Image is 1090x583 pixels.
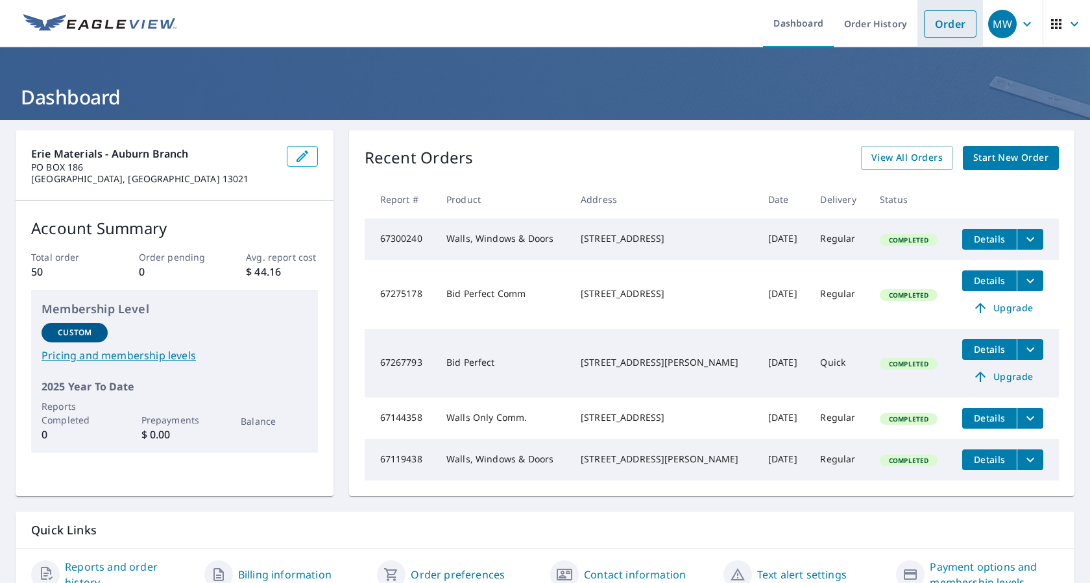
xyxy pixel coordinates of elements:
[581,232,747,245] div: [STREET_ADDRESS]
[810,329,869,398] td: Quick
[970,343,1009,355] span: Details
[42,300,308,318] p: Membership Level
[757,567,847,582] a: Text alert settings
[970,274,1009,287] span: Details
[869,180,952,219] th: Status
[881,359,936,368] span: Completed
[810,219,869,260] td: Regular
[970,412,1009,424] span: Details
[962,408,1017,429] button: detailsBtn-67144358
[42,348,308,363] a: Pricing and membership levels
[810,260,869,329] td: Regular
[970,369,1035,385] span: Upgrade
[31,264,103,280] p: 50
[810,439,869,481] td: Regular
[970,300,1035,316] span: Upgrade
[962,229,1017,250] button: detailsBtn-67300240
[581,356,747,369] div: [STREET_ADDRESS][PERSON_NAME]
[31,217,318,240] p: Account Summary
[365,260,436,329] td: 67275178
[962,339,1017,360] button: detailsBtn-67267793
[365,180,436,219] th: Report #
[139,250,210,264] p: Order pending
[139,264,210,280] p: 0
[581,287,747,300] div: [STREET_ADDRESS]
[365,398,436,439] td: 67144358
[58,327,91,339] p: Custom
[411,567,505,582] a: Order preferences
[23,14,176,34] img: EV Logo
[1017,449,1043,470] button: filesDropdownBtn-67119438
[871,150,943,166] span: View All Orders
[31,173,276,185] p: [GEOGRAPHIC_DATA], [GEOGRAPHIC_DATA] 13021
[1017,339,1043,360] button: filesDropdownBtn-67267793
[758,439,810,481] td: [DATE]
[365,329,436,398] td: 67267793
[436,439,570,481] td: Walls, Windows & Doors
[31,146,276,161] p: Erie Materials - Auburn Branch
[963,146,1059,170] a: Start New Order
[238,567,332,582] a: Billing information
[881,456,936,465] span: Completed
[962,366,1043,387] a: Upgrade
[962,449,1017,470] button: detailsBtn-67119438
[1017,270,1043,291] button: filesDropdownBtn-67275178
[758,398,810,439] td: [DATE]
[1017,229,1043,250] button: filesDropdownBtn-67300240
[962,298,1043,318] a: Upgrade
[42,427,108,442] p: 0
[758,219,810,260] td: [DATE]
[758,260,810,329] td: [DATE]
[581,411,747,424] div: [STREET_ADDRESS]
[758,180,810,219] th: Date
[365,146,474,170] p: Recent Orders
[970,233,1009,245] span: Details
[962,270,1017,291] button: detailsBtn-67275178
[436,398,570,439] td: Walls Only Comm.
[141,413,208,427] p: Prepayments
[42,399,108,427] p: Reports Completed
[758,329,810,398] td: [DATE]
[31,250,103,264] p: Total order
[436,260,570,329] td: Bid Perfect Comm
[436,180,570,219] th: Product
[141,427,208,442] p: $ 0.00
[881,235,936,244] span: Completed
[31,522,1059,538] p: Quick Links
[570,180,758,219] th: Address
[31,161,276,173] p: PO BOX 186
[970,453,1009,466] span: Details
[436,329,570,398] td: Bid Perfect
[42,379,308,394] p: 2025 Year To Date
[973,150,1048,166] span: Start New Order
[16,84,1074,110] h1: Dashboard
[241,414,307,428] p: Balance
[365,219,436,260] td: 67300240
[861,146,953,170] a: View All Orders
[881,291,936,300] span: Completed
[436,219,570,260] td: Walls, Windows & Doors
[365,439,436,481] td: 67119438
[246,250,317,264] p: Avg. report cost
[881,414,936,423] span: Completed
[581,453,747,466] div: [STREET_ADDRESS][PERSON_NAME]
[810,398,869,439] td: Regular
[246,264,317,280] p: $ 44.16
[810,180,869,219] th: Delivery
[1017,408,1043,429] button: filesDropdownBtn-67144358
[924,10,976,38] a: Order
[988,10,1017,38] div: MW
[584,567,686,582] a: Contact information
